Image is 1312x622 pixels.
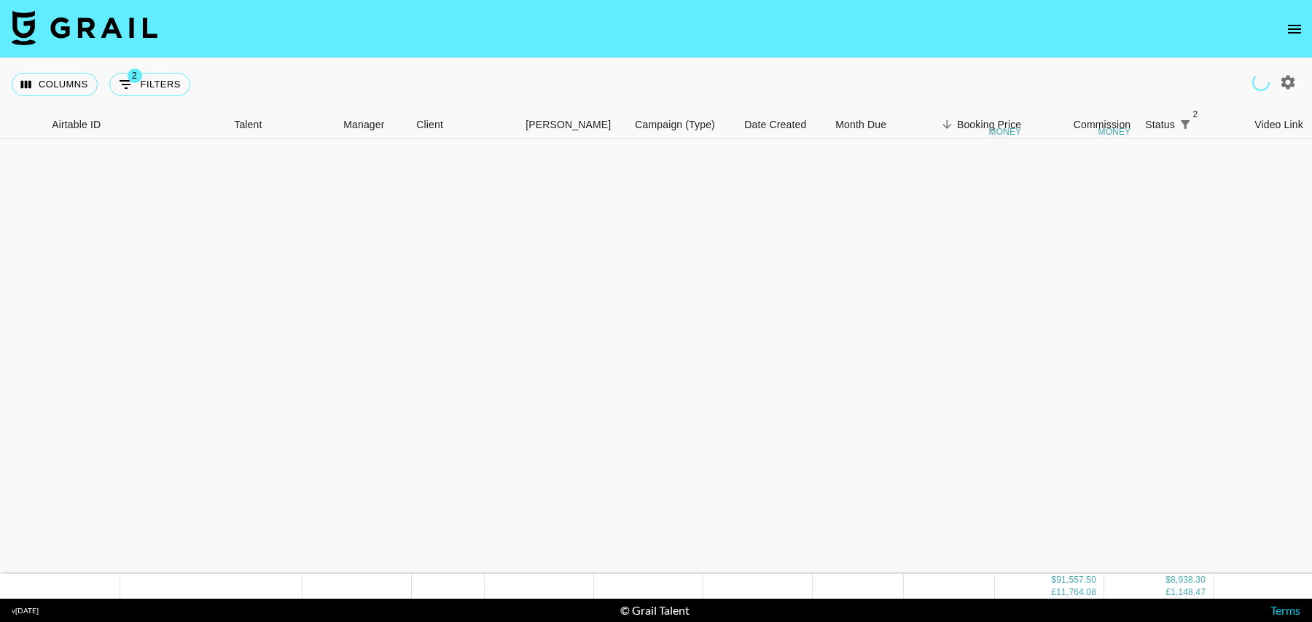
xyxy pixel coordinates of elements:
[336,111,409,139] div: Manager
[1138,111,1247,139] div: Status
[1249,71,1273,95] span: Refreshing talent, users, clients, campaigns...
[12,10,157,45] img: Grail Talent
[343,111,384,139] div: Manager
[128,68,142,83] span: 2
[744,111,806,139] div: Date Created
[1195,114,1216,135] button: Sort
[12,606,39,615] div: v [DATE]
[518,111,628,139] div: Booker
[1051,586,1056,598] div: £
[1171,573,1206,586] div: 8,938.30
[109,73,190,96] button: Show filters
[828,111,919,139] div: Month Due
[737,111,828,139] div: Date Created
[957,111,1021,139] div: Booking Price
[1051,573,1056,586] div: $
[1074,111,1131,139] div: Commission
[1175,114,1195,135] div: 2 active filters
[1145,111,1175,139] div: Status
[44,111,227,139] div: Airtable ID
[1171,586,1206,598] div: 1,148.47
[1165,586,1171,598] div: £
[1175,114,1195,135] button: Show filters
[227,111,336,139] div: Talent
[937,114,957,135] button: Sort
[1270,603,1300,617] a: Terms
[1098,127,1131,136] div: money
[1254,111,1303,139] div: Video Link
[620,603,690,618] div: © Grail Talent
[988,127,1021,136] div: money
[1188,107,1203,122] span: 2
[416,111,443,139] div: Client
[1165,573,1171,586] div: $
[1056,573,1096,586] div: 91,557.50
[1056,586,1096,598] div: 11,764.08
[234,111,262,139] div: Talent
[1280,15,1309,44] button: open drawer
[409,111,518,139] div: Client
[635,111,715,139] div: Campaign (Type)
[835,111,886,139] div: Month Due
[526,111,611,139] div: [PERSON_NAME]
[628,111,737,139] div: Campaign (Type)
[52,111,101,139] div: Airtable ID
[12,73,98,96] button: Select columns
